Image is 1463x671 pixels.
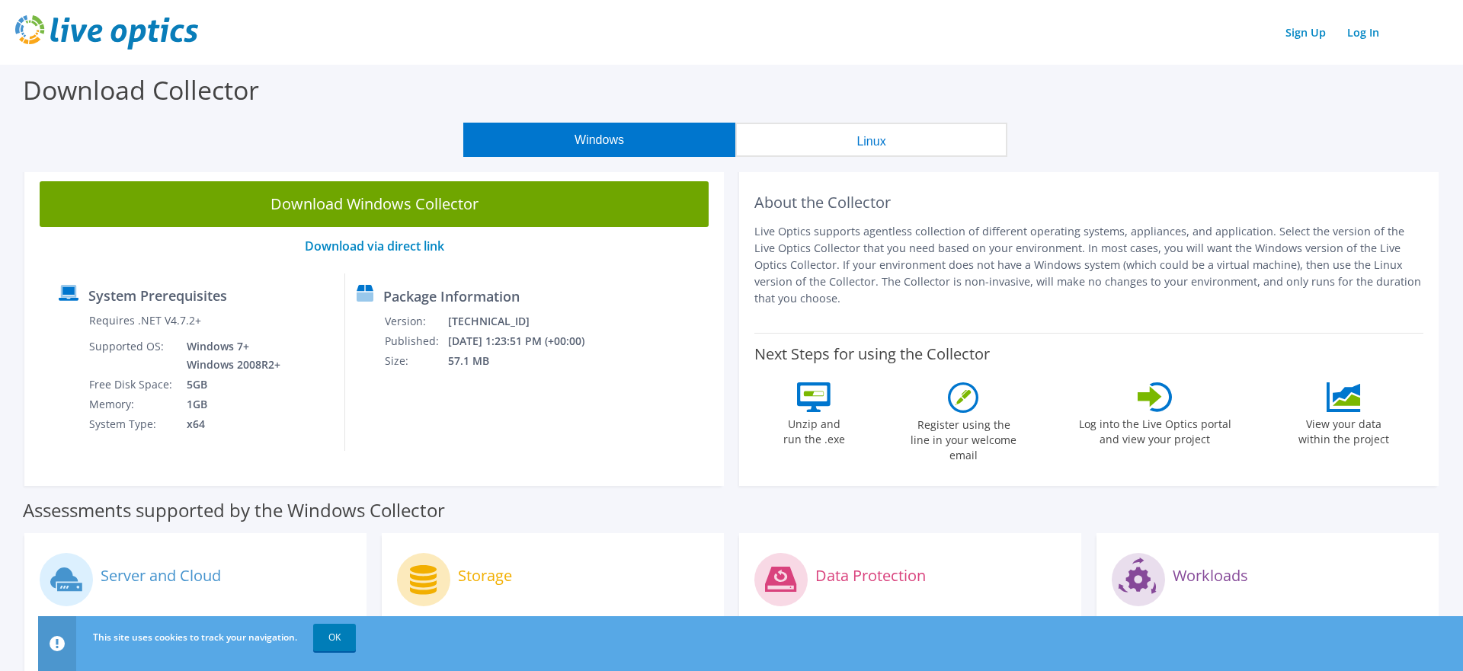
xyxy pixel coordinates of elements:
label: Next Steps for using the Collector [754,345,990,363]
td: Memory: [88,395,175,414]
a: Download Windows Collector [40,181,709,227]
a: OK [313,624,356,651]
label: Data Protection [815,568,926,583]
td: Size: [384,351,447,371]
h2: About the Collector [754,193,1423,212]
td: [TECHNICAL_ID] [447,312,605,331]
p: Live Optics supports agentless collection of different operating systems, appliances, and applica... [754,223,1423,307]
label: Log into the Live Optics portal and view your project [1078,412,1232,447]
label: Workloads [1173,568,1248,583]
td: Windows 7+ Windows 2008R2+ [175,337,283,375]
img: live_optics_svg.svg [15,15,198,50]
label: Download Collector [23,72,259,107]
label: Register using the line in your welcome email [907,413,1021,463]
a: Download via direct link [305,238,444,254]
a: Sign Up [1278,21,1333,43]
td: 57.1 MB [447,351,605,371]
label: System Prerequisites [88,288,227,303]
label: Assessments supported by the Windows Collector [23,503,445,518]
label: Server and Cloud [101,568,221,583]
td: 1GB [175,395,283,414]
button: Linux [735,123,1007,157]
td: Version: [384,312,447,331]
td: Supported OS: [88,337,175,375]
td: System Type: [88,414,175,434]
label: View your data within the project [1289,412,1399,447]
td: 5GB [175,375,283,395]
button: Windows [463,123,735,157]
td: x64 [175,414,283,434]
span: This site uses cookies to track your navigation. [93,631,297,644]
td: [DATE] 1:23:51 PM (+00:00) [447,331,605,351]
label: Package Information [383,289,520,304]
label: Requires .NET V4.7.2+ [89,313,201,328]
label: Unzip and run the .exe [780,412,850,447]
label: Storage [458,568,512,583]
td: Published: [384,331,447,351]
td: Free Disk Space: [88,375,175,395]
a: Log In [1340,21,1387,43]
